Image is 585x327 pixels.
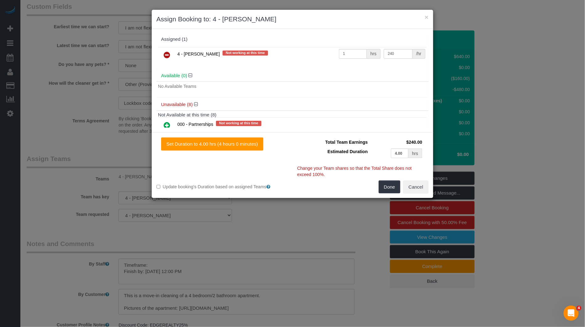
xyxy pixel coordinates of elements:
h4: Not Available at this time (8) [158,112,427,118]
div: hrs [408,148,422,158]
span: No Available Teams [158,84,196,89]
div: Assigned (1) [161,37,424,42]
span: 000 - Partnerships [177,122,213,127]
button: × [425,14,429,20]
h4: Available (0) [161,73,424,78]
label: Update booking's Duration based on assigned Teams [156,184,288,190]
span: Estimated Duration [328,149,368,154]
button: Set Duration to 4.00 hrs (4 hours 0 minutes) [161,137,263,151]
td: Total Team Earnings [297,137,369,147]
div: hrs [367,49,381,59]
button: Cancel [403,180,429,194]
span: 4 - [PERSON_NAME] [177,51,220,56]
span: Not working at this time [223,51,268,56]
span: Not working at this time [216,121,261,126]
h4: Unavailable (8) [161,102,424,107]
h3: Assign Booking to: 4 - [PERSON_NAME] [156,14,429,24]
td: $240.00 [369,137,424,147]
span: 4 [577,306,582,311]
button: Done [379,180,401,194]
iframe: Intercom live chat [564,306,579,321]
input: Update booking's Duration based on assigned Teams [156,185,161,189]
div: /hr [413,49,425,59]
